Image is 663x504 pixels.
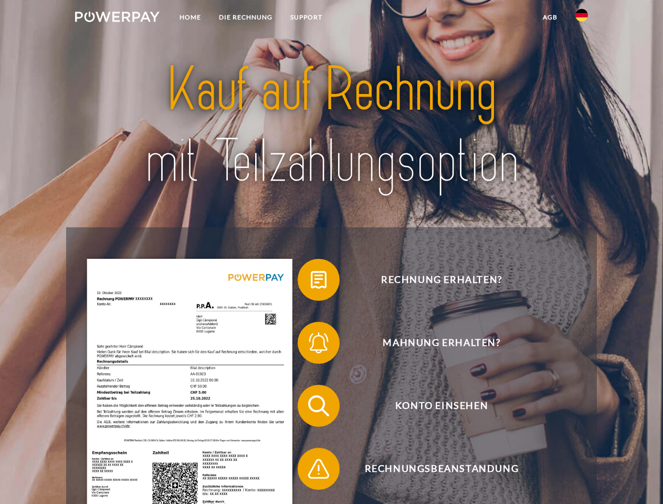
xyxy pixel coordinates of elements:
span: Rechnungsbeanstandung [313,448,570,490]
button: Rechnung erhalten? [298,259,571,301]
button: Mahnung erhalten? [298,322,571,364]
img: qb_search.svg [306,393,332,419]
img: logo-powerpay-white.svg [75,12,160,22]
button: Konto einsehen [298,385,571,427]
a: Home [171,8,210,27]
span: Mahnung erhalten? [313,322,570,364]
img: qb_bell.svg [306,330,332,356]
span: Konto einsehen [313,385,570,427]
img: qb_warning.svg [306,456,332,482]
a: SUPPORT [281,8,331,27]
img: de [575,9,588,22]
a: DIE RECHNUNG [210,8,281,27]
img: title-powerpay_de.svg [100,50,563,201]
span: Rechnung erhalten? [313,259,570,301]
img: qb_bill.svg [306,267,332,293]
a: agb [534,8,566,27]
button: Rechnungsbeanstandung [298,448,571,490]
